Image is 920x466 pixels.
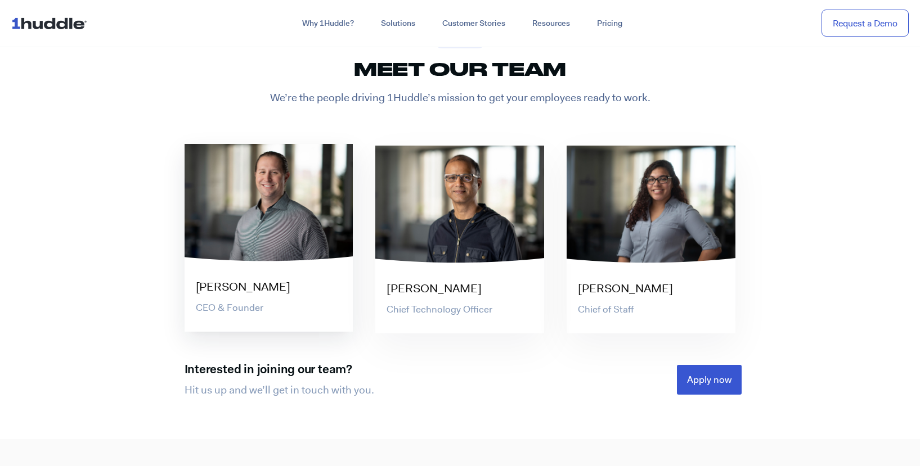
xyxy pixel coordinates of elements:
a: Apply now [677,365,742,395]
a: Customer Stories [429,13,519,34]
h2: Meet our team [173,58,747,79]
a: Solutions [367,13,429,34]
img: ... [11,12,92,34]
h3: [PERSON_NAME] [578,280,735,297]
p: Chief Technology Officer [387,303,544,316]
span: Apply now [687,375,731,384]
h3: [PERSON_NAME] [196,279,353,295]
p: Hit us up and we’ll get in touch with you. [185,383,460,398]
a: Resources [519,13,584,34]
p: We’re the people driving 1Huddle’s mission to get your employees ready to work. [173,91,747,106]
h3: [PERSON_NAME] [387,280,544,297]
p: Chief of Staff [578,303,735,316]
a: Why 1Huddle? [289,13,367,34]
a: Request a Demo [822,10,909,37]
p: CEO & Founder [196,301,353,315]
a: Pricing [584,13,636,34]
h3: Interested in joining our team? [185,363,460,377]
